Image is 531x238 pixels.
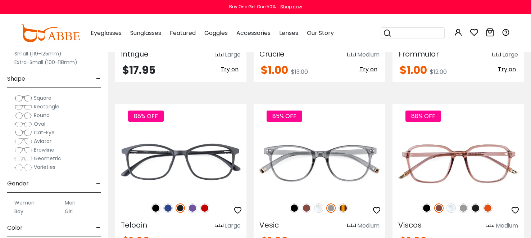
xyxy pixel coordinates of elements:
button: Try on [357,65,380,74]
label: Girl [65,207,73,216]
span: $13.00 [291,68,308,76]
img: Matte-black Teloain - TR ,Light Weight [115,130,246,196]
span: Rectangle [34,103,59,110]
img: size ruler [492,52,501,58]
span: $1.00 [261,62,288,78]
img: Gray Vesic - Plastic ,Universal Bridge Fit [254,130,385,196]
img: size ruler [486,223,494,229]
img: Aviator.png [14,138,32,145]
span: Goggles [204,29,228,37]
span: Browline [34,146,54,153]
img: Brown [302,203,311,213]
span: Featured [170,29,196,37]
span: Color [7,219,23,237]
img: size ruler [215,223,223,229]
div: Large [502,50,518,59]
label: Boy [14,207,23,216]
img: Gray [326,203,336,213]
label: Men [65,198,76,207]
span: Shape [7,70,25,87]
label: Women [14,198,35,207]
img: Black [422,203,431,213]
img: Oval.png [14,121,32,128]
div: Large [225,221,241,230]
span: Viscos [398,220,422,230]
div: Large [225,50,241,59]
span: 88% OFF [405,111,441,122]
img: Brown Viscos - Plastic ,Universal Bridge Fit [392,130,524,196]
span: Oval [34,120,45,127]
div: Medium [357,221,380,230]
img: Clear [446,203,456,213]
img: Blue [163,203,173,213]
span: Varieties [34,163,55,171]
div: Buy One Get One 50% [229,4,276,10]
span: - [96,175,101,192]
span: $1.00 [400,62,427,78]
span: Crucile [259,49,285,59]
button: Try on [218,65,241,74]
img: size ruler [215,52,223,58]
img: Round.png [14,112,32,119]
img: Rectangle.png [14,103,32,111]
img: Varieties.png [14,164,32,171]
span: Round [34,112,50,119]
img: Matte Black [471,203,480,213]
img: Square.png [14,95,32,102]
img: Black [151,203,160,213]
span: - [96,70,101,87]
div: Shop now [280,4,302,10]
span: Eyeglasses [91,29,122,37]
img: Gray [459,203,468,213]
span: Gender [7,175,29,192]
img: Cat-Eye.png [14,129,32,136]
span: Lenses [279,29,298,37]
span: $12.00 [430,68,447,76]
img: size ruler [347,223,356,229]
img: Matte Black [176,203,185,213]
label: Extra-Small (100-118mm) [14,58,77,67]
div: Medium [496,221,518,230]
img: Brown [434,203,444,213]
label: Small (119-125mm) [14,49,62,58]
span: - [96,219,101,237]
img: Geometric.png [14,155,32,162]
span: Try on [498,65,516,73]
span: Cat-Eye [34,129,55,136]
div: Medium [357,50,380,59]
img: Tortoise [339,203,348,213]
img: Orange [483,203,493,213]
span: Teloain [121,220,147,230]
img: size ruler [347,52,356,58]
img: Black [290,203,299,213]
img: Browline.png [14,147,32,154]
span: 88% OFF [128,111,164,122]
span: Try on [221,65,239,73]
span: Vesic [259,220,279,230]
span: Our Story [307,29,334,37]
img: Red [200,203,209,213]
span: Geometric [34,155,61,162]
span: Square [34,94,51,102]
span: Frommular [398,49,439,59]
span: $17.95 [122,62,155,78]
span: Aviator [34,138,51,145]
button: Try on [496,65,518,74]
span: Sunglasses [130,29,161,37]
img: abbeglasses.com [21,24,80,42]
span: Accessories [236,29,271,37]
span: Intrigue [121,49,149,59]
img: Purple [188,203,197,213]
a: Shop now [277,4,302,10]
img: Clear [314,203,323,213]
span: 85% OFF [267,111,302,122]
span: Try on [359,65,377,73]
